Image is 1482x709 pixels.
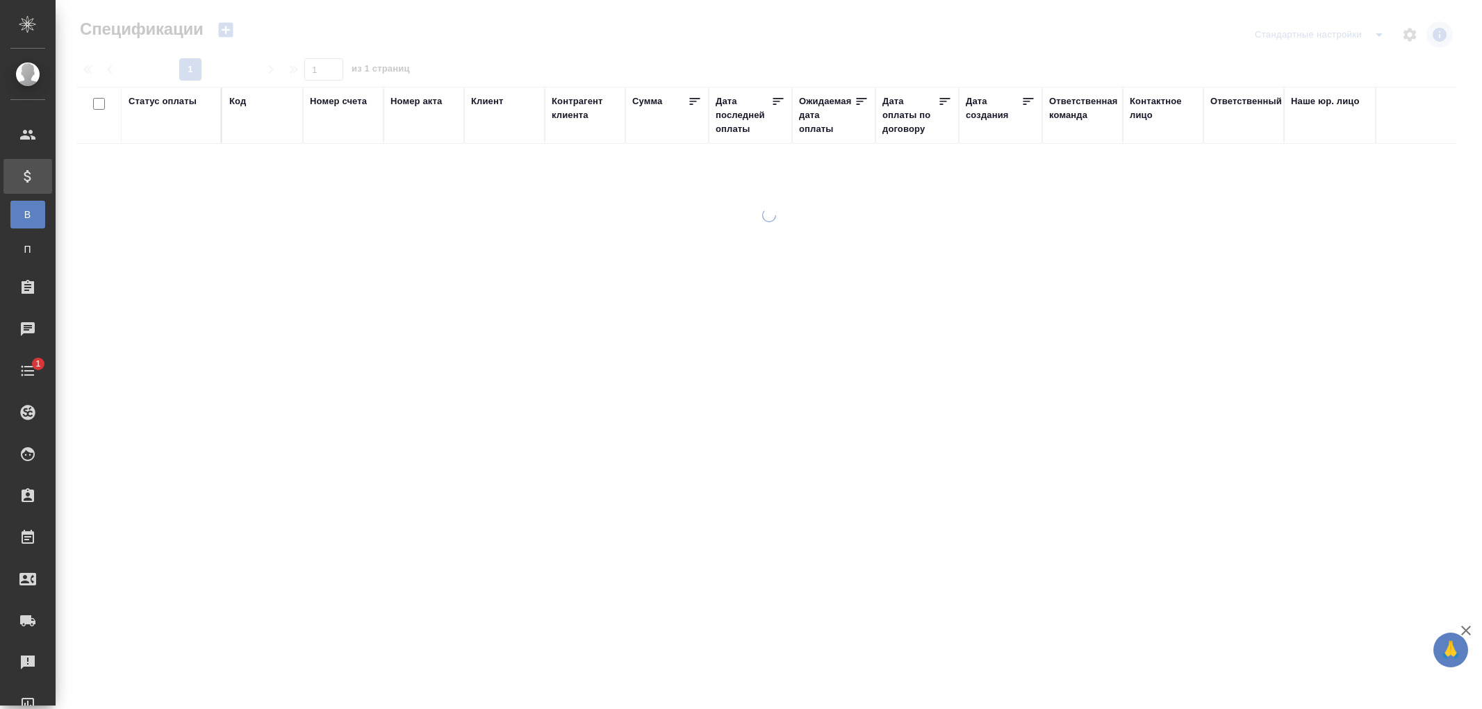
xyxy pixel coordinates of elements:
[229,94,246,108] div: Код
[1210,94,1282,108] div: Ответственный
[1291,94,1360,108] div: Наше юр. лицо
[3,353,52,388] a: 1
[1439,635,1463,665] span: 🙏
[1433,633,1468,667] button: 🙏
[882,94,938,136] div: Дата оплаты по договору
[129,94,197,108] div: Статус оплаты
[27,357,49,371] span: 1
[17,208,38,222] span: В
[390,94,442,108] div: Номер акта
[552,94,618,122] div: Контрагент клиента
[17,242,38,256] span: П
[1049,94,1118,122] div: Ответственная команда
[471,94,503,108] div: Клиент
[10,201,45,228] a: В
[799,94,855,136] div: Ожидаемая дата оплаты
[632,94,662,108] div: Сумма
[966,94,1021,122] div: Дата создания
[1130,94,1196,122] div: Контактное лицо
[10,235,45,263] a: П
[310,94,367,108] div: Номер счета
[716,94,771,136] div: Дата последней оплаты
